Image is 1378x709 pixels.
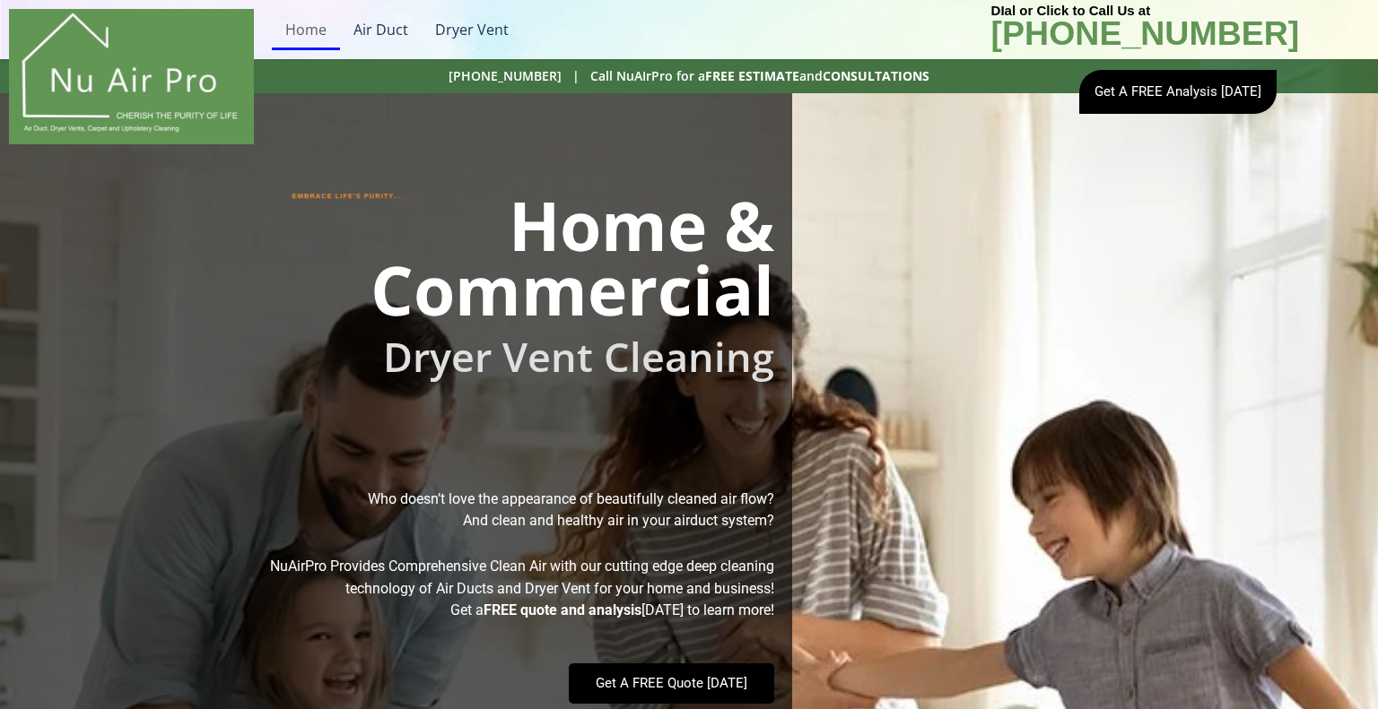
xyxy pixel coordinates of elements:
a: Get A FREE Analysis [DATE] [1079,70,1277,114]
a: Home [272,9,340,50]
strong: FREE quote and analysis [484,601,641,618]
span: Get a [DATE] to learn more! [450,601,774,618]
span: Get A FREE Quote [DATE] [596,677,747,690]
b: FREE ESTIMATE [705,67,799,84]
b: [PHONE_NUMBER] [991,14,1300,52]
h1: EMBRACE LIFE'S PURITY... [292,191,679,201]
a: Dryer Vent [422,9,522,50]
b: CONSULTATIONS [823,67,929,84]
a: Air Duct [340,9,422,50]
span: NuAirPro Provides Comprehensive Clean Air with our cutting edge deep cleaning technology of Air D... [270,558,774,597]
b: DIal or Click to Call Us at [991,3,1151,18]
span: Get A FREE Analysis [DATE] [1095,85,1261,99]
h2: [PHONE_NUMBER] | Call NuAIrPro for a and [187,68,1191,84]
a: Get A FREE Quote [DATE] [569,663,774,704]
a: [PHONE_NUMBER] [991,32,1300,48]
